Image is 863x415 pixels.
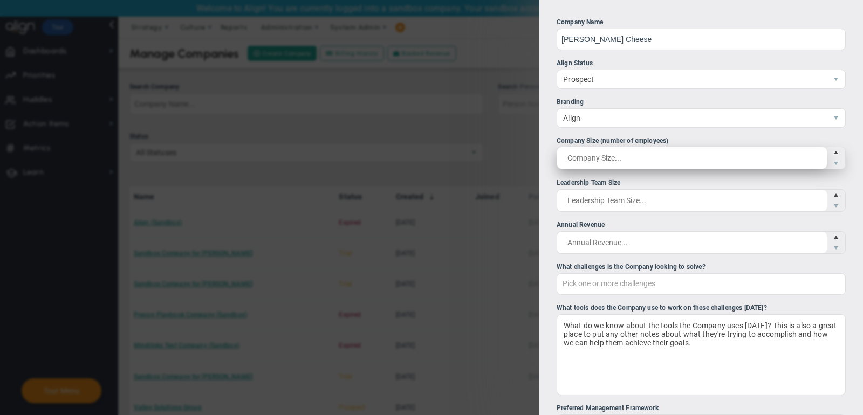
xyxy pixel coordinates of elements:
[557,29,846,50] input: Company Name
[827,70,845,88] span: select
[557,220,846,230] div: Annual Revenue
[557,262,846,272] div: What challenges is the Company looking to solve?
[827,158,845,169] span: Decrease value
[827,243,845,253] span: Decrease value
[557,178,846,188] div: Leadership Team Size
[557,136,846,146] div: Company Size (number of employees)
[827,190,845,200] span: Increase value
[557,190,827,211] input: Leadership Team Size
[557,232,827,253] input: Annual Revenue
[827,109,845,127] span: select
[827,147,845,158] span: Increase value
[557,403,846,413] div: Preferred Management Framework
[557,70,827,88] span: Prospect
[557,58,846,68] div: Align Status
[557,274,676,293] input: What challenges is the Company looking to solve?
[557,147,827,169] input: Company Size (number of employees)
[557,109,827,127] span: Align
[827,200,845,211] span: Decrease value
[557,97,846,107] div: Branding
[557,303,846,313] div: What tools does the Company use to work on these challenges [DATE]?
[557,17,846,27] div: Company Name
[557,314,846,395] div: What do we know about the tools the Company uses [DATE]? This is also a great place to put any ot...
[827,232,845,243] span: Increase value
